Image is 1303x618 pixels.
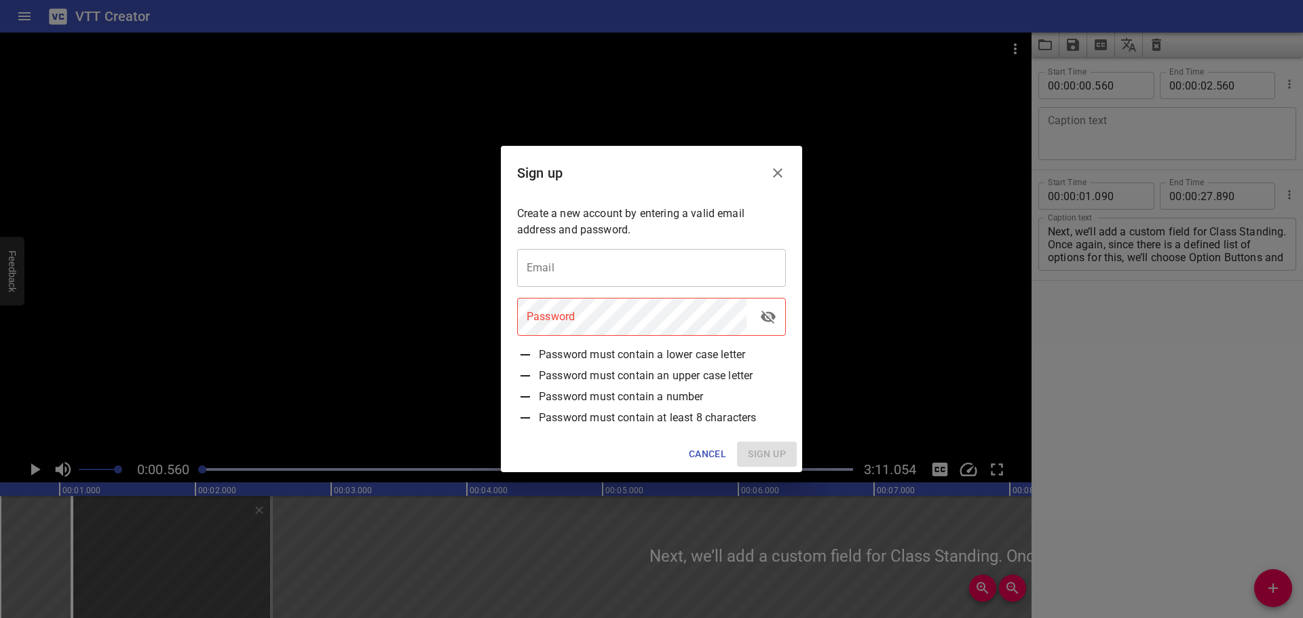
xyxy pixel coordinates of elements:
[539,389,704,410] span: Password must contain a number
[737,442,797,467] span: Please enter a valid email and password.
[539,347,745,368] span: Password must contain a lower case letter
[517,162,563,184] h6: Sign up
[752,301,785,333] button: toggle password visibility
[539,410,756,431] span: Password must contain at least 8 characters
[539,368,753,389] span: Password must contain an upper case letter
[683,442,732,467] button: Cancel
[761,157,794,189] button: Close
[517,206,786,238] p: Create a new account by entering a valid email address and password.
[689,446,726,463] span: Cancel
